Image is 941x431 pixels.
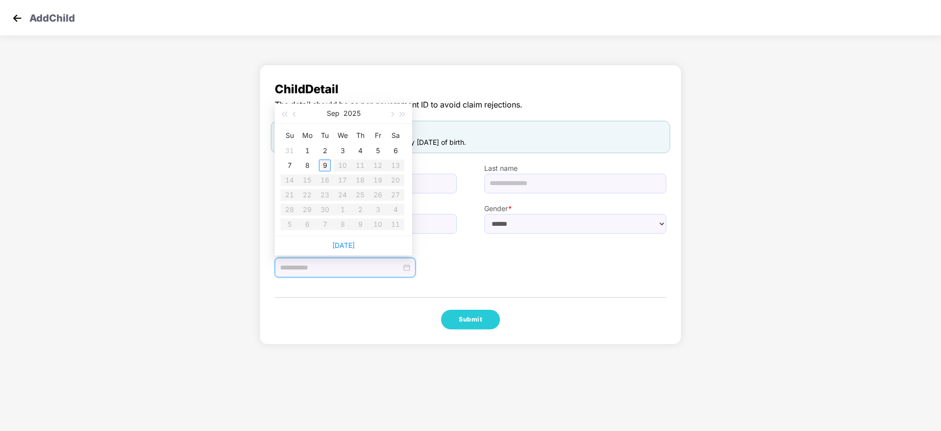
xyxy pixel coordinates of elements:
span: The detail should be as per government ID to avoid claim rejections. [275,99,666,111]
th: Su [281,128,298,143]
td: 2025-09-04 [351,143,369,158]
img: svg+xml;base64,PHN2ZyB4bWxucz0iaHR0cDovL3d3dy53My5vcmcvMjAwMC9zdmciIHdpZHRoPSIzMCIgaGVpZ2h0PSIzMC... [10,11,25,26]
div: 5 [372,145,384,157]
th: Fr [369,128,387,143]
div: 3 [337,145,348,157]
label: Last name [484,163,666,174]
div: 1 [301,145,313,157]
td: 2025-09-03 [334,143,351,158]
div: 8 [301,160,313,171]
th: Sa [387,128,404,143]
div: 6 [390,145,401,157]
div: 7 [284,160,295,171]
p: Add Child [29,11,75,23]
div: 4 [354,145,366,157]
button: Submit [441,310,500,329]
a: [DATE] [332,241,355,249]
div: 9 [319,160,331,171]
td: 2025-09-05 [369,143,387,158]
th: We [334,128,351,143]
th: Mo [298,128,316,143]
td: 2025-09-06 [387,143,404,158]
span: Child Detail [275,80,666,99]
td: 2025-09-07 [281,158,298,173]
td: 2025-09-01 [298,143,316,158]
th: Tu [316,128,334,143]
div: 2 [319,145,331,157]
label: Gender [484,203,666,214]
td: 2025-08-31 [281,143,298,158]
button: 2025 [343,104,361,123]
td: 2025-09-02 [316,143,334,158]
th: Th [351,128,369,143]
button: Sep [327,104,340,123]
td: 2025-09-08 [298,158,316,173]
div: 31 [284,145,295,157]
td: 2025-09-09 [316,158,334,173]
